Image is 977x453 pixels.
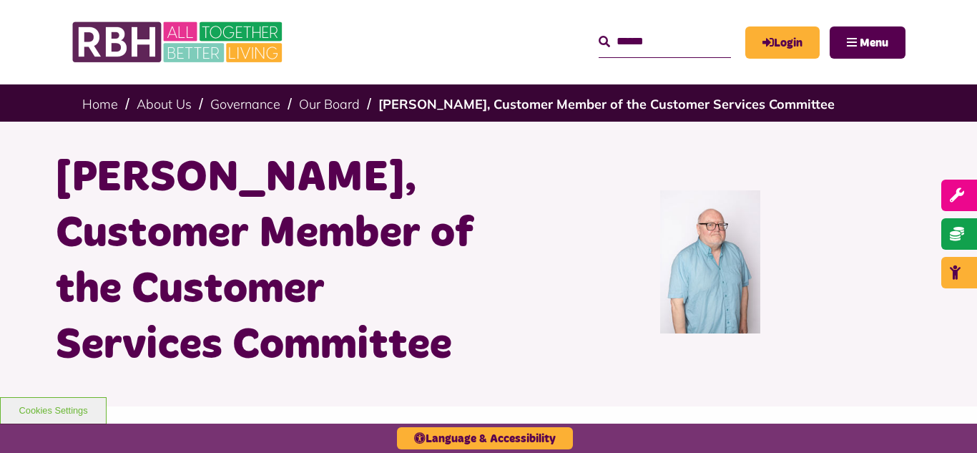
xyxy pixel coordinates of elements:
a: Governance [210,96,280,112]
button: Language & Accessibility [397,427,573,449]
span: Menu [860,37,888,49]
iframe: Netcall Web Assistant for live chat [913,389,977,453]
button: Navigation [830,26,905,59]
a: [PERSON_NAME], Customer Member of the Customer Services Committee [378,96,835,112]
a: Our Board [299,96,360,112]
img: Andrew Johnson [660,190,761,333]
a: Home [82,96,118,112]
a: About Us [137,96,192,112]
img: RBH [72,14,286,70]
a: MyRBH [745,26,820,59]
h1: [PERSON_NAME], Customer Member of the Customer Services Committee [56,150,478,374]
